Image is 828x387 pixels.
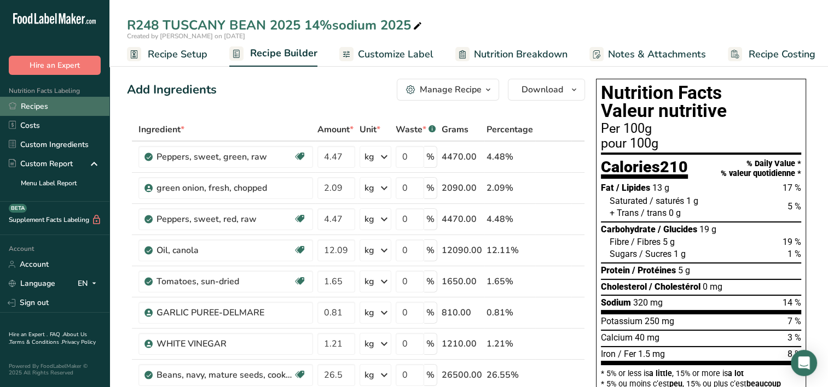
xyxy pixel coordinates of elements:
span: 5 % [788,201,801,212]
div: 0.81% [487,306,533,319]
span: / Lipides [616,183,650,193]
a: Privacy Policy [62,338,96,346]
div: GARLIC PUREE-DELMARE [157,306,293,319]
div: kg [364,150,374,163]
span: + Trans [610,208,639,218]
span: / Fer [618,349,636,359]
div: 1210.00 [442,337,482,350]
span: Unit [360,123,380,136]
span: 19 % [783,237,801,247]
span: Iron [601,349,616,359]
span: / Sucres [639,249,671,259]
button: Hire an Expert [9,56,101,75]
div: kg [364,275,374,288]
span: Created by [PERSON_NAME] on [DATE] [127,32,245,40]
div: kg [364,306,374,319]
span: Potassium [601,316,642,326]
a: Recipe Builder [229,41,317,67]
span: Percentage [487,123,533,136]
div: Custom Report [9,158,73,169]
span: a lot [728,369,744,378]
div: R248 TUSCANY BEAN 2025 14%sodium 2025 [127,15,424,35]
div: Beans, navy, mature seeds, cooked, boiled, without salt [157,368,293,382]
span: 13 g [652,183,669,193]
span: 250 mg [645,316,674,326]
div: 12.11% [487,244,533,257]
span: / Glucides [658,224,697,234]
span: / Fibres [631,237,661,247]
div: kg [364,337,374,350]
span: 1 g [674,249,686,259]
span: / Protéines [632,265,676,275]
span: Carbohydrate [601,224,656,234]
span: / saturés [650,196,684,206]
div: Powered By FoodLabelMaker © 2025 All Rights Reserved [9,363,101,376]
a: About Us . [9,331,87,346]
div: 1.65% [487,275,533,288]
span: 14 % [783,297,801,308]
span: 5 g [663,237,675,247]
span: Ingredient [138,123,184,136]
span: 7 % [788,316,801,326]
span: 320 mg [633,297,663,308]
div: BETA [9,204,27,213]
span: 1 g [686,196,698,206]
span: Fibre [610,237,629,247]
span: 8 % [788,349,801,359]
div: kg [364,181,374,195]
div: 26.55% [487,368,533,382]
div: Manage Recipe [420,83,482,96]
div: Waste [396,123,436,136]
span: Sodium [601,297,631,308]
div: 12090.00 [442,244,482,257]
span: Recipe Costing [749,47,815,62]
div: 1.21% [487,337,533,350]
div: pour 100g [601,137,801,150]
div: kg [364,244,374,257]
span: Recipe Builder [250,46,317,61]
div: 4.48% [487,150,533,163]
span: / Cholestérol [649,282,700,292]
span: Cholesterol [601,282,647,292]
span: 0 g [669,208,681,218]
div: EN [78,277,101,290]
a: Recipe Setup [127,42,207,67]
a: FAQ . [50,331,63,338]
span: Amount [317,123,354,136]
div: Oil, canola [157,244,293,257]
span: Download [522,83,563,96]
span: Sugars [610,249,637,259]
span: Notes & Attachments [608,47,706,62]
span: Nutrition Breakdown [474,47,568,62]
h1: Nutrition Facts Valeur nutritive [601,84,801,120]
a: Nutrition Breakdown [455,42,568,67]
span: 1 % [788,249,801,259]
div: green onion, fresh, chopped [157,181,293,195]
span: 3 % [788,332,801,343]
span: 0 mg [703,282,722,292]
span: Fat [601,183,614,193]
a: Hire an Expert . [9,331,48,338]
span: Calcium [601,332,633,343]
div: Peppers, sweet, green, raw [157,150,293,163]
button: Manage Recipe [397,79,499,101]
div: 4470.00 [442,150,482,163]
span: 1.5 mg [638,349,665,359]
div: Peppers, sweet, red, raw [157,213,293,226]
div: 810.00 [442,306,482,319]
span: 19 g [699,224,716,234]
div: Open Intercom Messenger [791,350,817,376]
div: kg [364,213,374,226]
div: kg [364,368,374,382]
a: Notes & Attachments [589,42,706,67]
a: Customize Label [339,42,433,67]
button: Download [508,79,585,101]
div: 4470.00 [442,213,482,226]
span: Saturated [610,196,647,206]
span: 40 mg [635,332,659,343]
span: 5 g [678,265,690,275]
span: 210 [660,157,688,176]
span: Customize Label [358,47,433,62]
div: 2090.00 [442,181,482,195]
div: WHITE VINEGAR [157,337,293,350]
